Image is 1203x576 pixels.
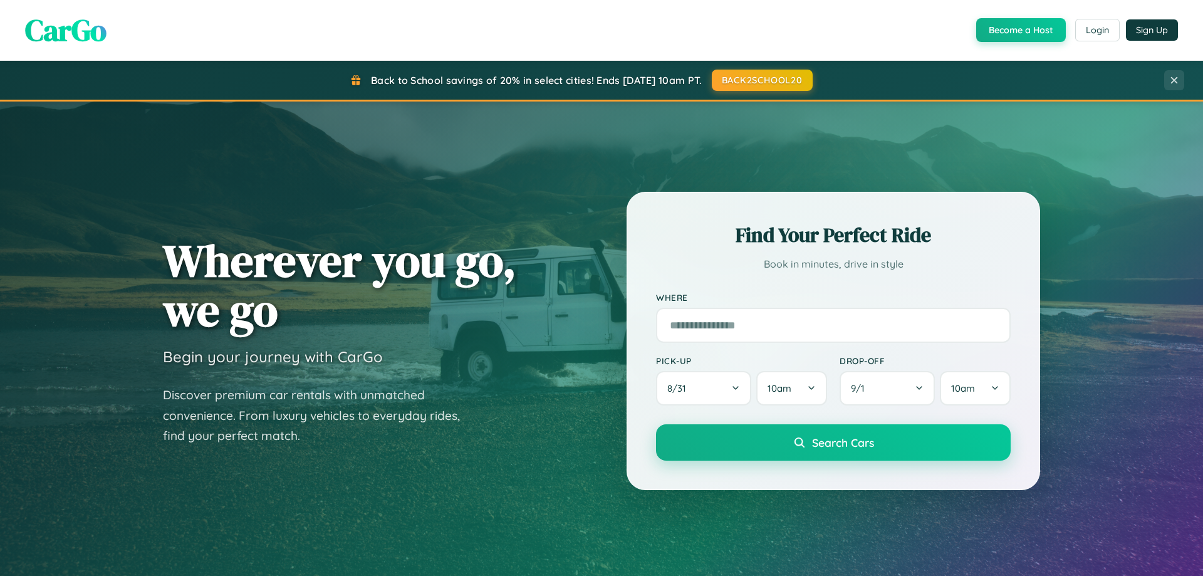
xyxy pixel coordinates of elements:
label: Where [656,292,1011,303]
span: 9 / 1 [851,382,871,394]
h1: Wherever you go, we go [163,236,516,335]
button: 8/31 [656,371,751,406]
p: Discover premium car rentals with unmatched convenience. From luxury vehicles to everyday rides, ... [163,385,476,446]
button: BACK2SCHOOL20 [712,70,813,91]
label: Pick-up [656,355,827,366]
button: 10am [940,371,1011,406]
span: Back to School savings of 20% in select cities! Ends [DATE] 10am PT. [371,74,702,86]
span: Search Cars [812,436,874,449]
button: 10am [756,371,827,406]
button: 9/1 [840,371,935,406]
h2: Find Your Perfect Ride [656,221,1011,249]
span: 10am [951,382,975,394]
h3: Begin your journey with CarGo [163,347,383,366]
button: Search Cars [656,424,1011,461]
span: 10am [768,382,791,394]
label: Drop-off [840,355,1011,366]
button: Sign Up [1126,19,1178,41]
span: CarGo [25,9,107,51]
span: 8 / 31 [667,382,692,394]
button: Login [1075,19,1120,41]
button: Become a Host [976,18,1066,42]
p: Book in minutes, drive in style [656,255,1011,273]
